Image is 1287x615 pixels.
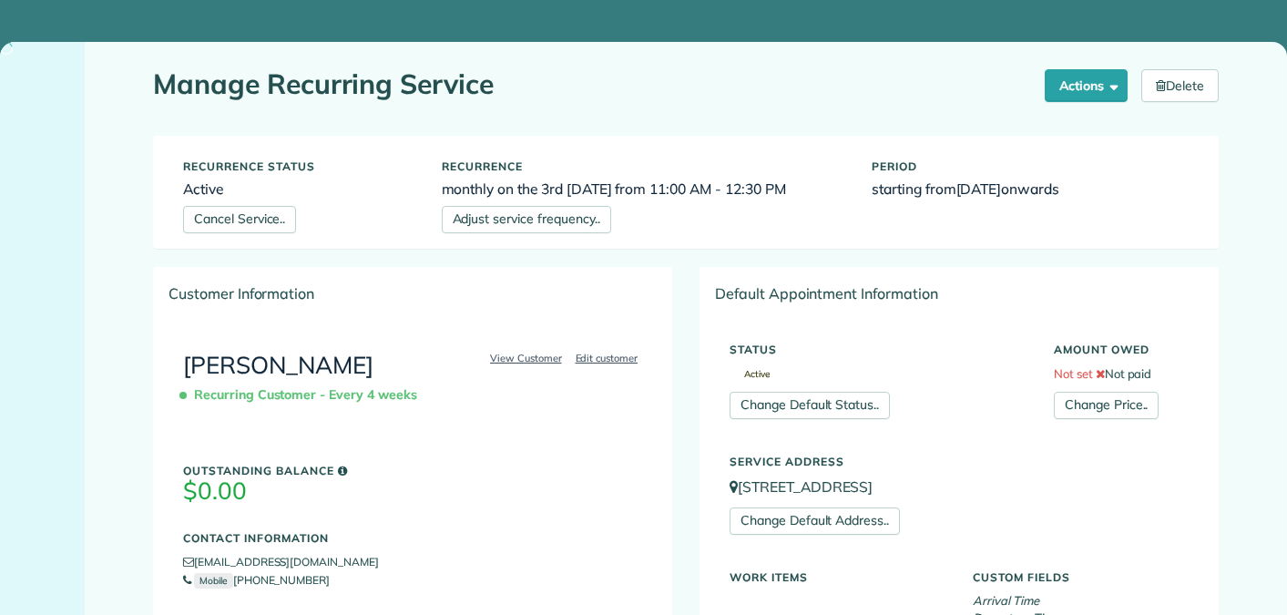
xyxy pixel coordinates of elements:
[730,370,770,379] span: Active
[872,181,1189,197] h6: starting from onwards
[730,571,945,583] h5: Work Items
[485,350,567,366] a: View Customer
[183,573,330,587] a: Mobile[PHONE_NUMBER]
[442,181,845,197] h6: monthly on the 3rd [DATE] from 11:00 AM - 12:30 PM
[153,69,1031,99] h1: Manage Recurring Service
[872,160,1189,172] h5: Period
[194,573,233,589] small: Mobile
[973,571,1189,583] h5: Custom Fields
[730,343,1027,355] h5: Status
[183,206,296,233] a: Cancel Service..
[1040,334,1202,419] div: Not paid
[183,160,414,172] h5: Recurrence status
[442,160,845,172] h5: Recurrence
[154,268,672,319] div: Customer Information
[730,507,900,535] a: Change Default Address..
[973,593,1039,608] em: Arrival Time
[442,206,611,233] a: Adjust service frequency..
[570,350,644,366] a: Edit customer
[730,456,1189,467] h5: Service Address
[183,379,424,411] span: Recurring Customer - Every 4 weeks
[1054,343,1189,355] h5: Amount Owed
[183,532,643,544] h5: Contact Information
[183,350,373,380] a: [PERSON_NAME]
[730,392,890,419] a: Change Default Status..
[1045,69,1129,102] button: Actions
[956,179,1002,198] span: [DATE]
[183,181,414,197] h6: Active
[1054,366,1093,381] span: Not set
[183,465,643,477] h5: Outstanding Balance
[730,477,1189,497] p: [STREET_ADDRESS]
[1141,69,1219,102] a: Delete
[183,553,643,571] li: [EMAIL_ADDRESS][DOMAIN_NAME]
[700,268,1218,319] div: Default Appointment Information
[1054,392,1159,419] a: Change Price..
[183,478,643,505] h3: $0.00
